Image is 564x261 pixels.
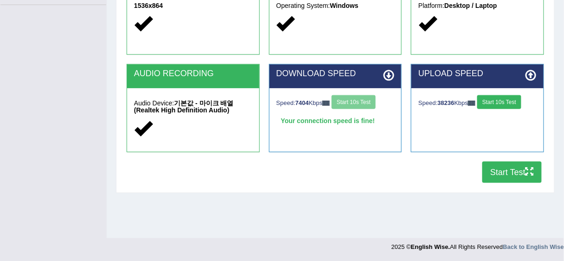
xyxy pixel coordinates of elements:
[276,69,395,78] h2: DOWNLOAD SPEED
[276,95,395,111] div: Speed: Kbps
[418,95,537,111] div: Speed: Kbps
[482,162,542,183] button: Start Test
[444,2,497,9] strong: Desktop / Laptop
[418,2,537,9] h5: Platform:
[411,244,450,251] strong: English Wise.
[503,244,564,251] a: Back to English Wise
[276,114,395,128] div: Your connection speed is fine!
[134,2,163,9] strong: 1536x864
[134,69,252,78] h2: AUDIO RECORDING
[134,100,252,114] h5: Audio Device:
[391,238,564,252] div: 2025 © All Rights Reserved
[468,101,475,106] img: ajax-loader-fb-connection.gif
[330,2,359,9] strong: Windows
[418,69,537,78] h2: UPLOAD SPEED
[134,99,234,114] strong: 기본값 - 마이크 배열(Realtek High Definition Audio)
[477,95,521,109] button: Start 10s Test
[295,99,309,106] strong: 7404
[322,101,330,106] img: ajax-loader-fb-connection.gif
[438,99,455,106] strong: 38236
[276,2,395,9] h5: Operating System:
